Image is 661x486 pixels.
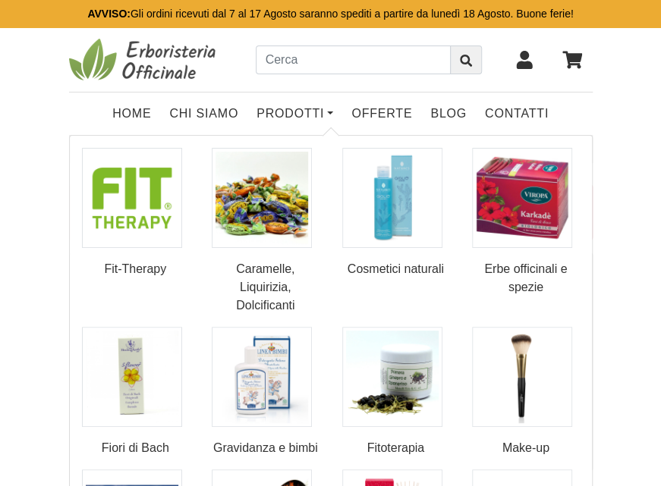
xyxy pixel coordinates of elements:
[160,99,247,129] a: Chi Siamo
[472,148,580,296] a: Erbe officinali e spezie
[421,99,476,129] a: Blog
[212,148,312,248] img: Caramelle, Liquirizia, Dolcificanti
[472,327,580,457] a: Make-up
[69,135,593,163] nav: breadcrumb
[82,148,190,278] a: Fit-Therapy
[472,327,572,427] img: Make-up
[87,8,131,20] b: AVVISO:
[103,99,160,129] a: Home
[212,327,319,457] a: Gravidanza e bimbi
[342,327,450,457] a: Fitoterapia
[87,6,573,22] p: Gli ordini ricevuti dal 7 al 17 Agosto saranno spediti a partire da lunedì 18 Agosto. Buone ferie!
[342,148,450,278] a: Cosmetici naturali
[82,327,190,457] a: Fiori di Bach
[256,45,451,74] input: Cerca
[82,148,182,248] img: Fit-Therapy
[342,99,421,129] a: OFFERTE
[82,327,182,427] img: Fiori di Bach
[212,327,312,427] img: Gravidanza e bimbi
[247,99,342,129] a: Prodotti
[342,327,442,427] img: Fitoterapia
[476,99,558,129] a: Contatti
[342,148,442,248] img: Cosmetici naturali
[69,37,221,83] img: Erboristeria Officinale
[212,148,319,315] a: Caramelle, Liquirizia, Dolcificanti
[472,148,572,248] img: Erbe officinali e spezie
